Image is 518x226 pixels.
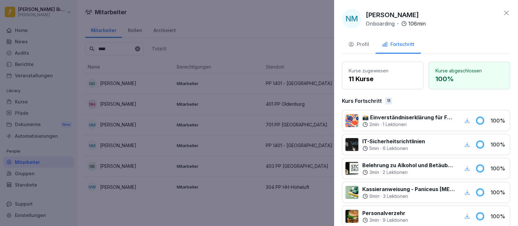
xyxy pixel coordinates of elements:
[362,137,425,145] p: IT-Sicherheitsrichtlinien
[349,74,417,84] p: 11 Kurse
[383,217,408,223] p: 9 Lektionen
[490,212,507,220] p: 100 %
[383,145,408,152] p: 6 Lektionen
[366,20,395,27] p: Onboarding
[490,188,507,196] p: 100 %
[362,161,455,169] p: Belehrung zu Alkohol und Betäubungsmitteln am Arbeitsplatz
[366,10,419,20] p: [PERSON_NAME]
[369,169,379,176] p: 3 min
[342,36,376,54] button: Profil
[383,121,407,128] p: 1 Lektionen
[382,41,414,48] div: Fortschritt
[490,165,507,172] p: 100 %
[385,97,392,104] div: 11
[362,209,408,217] p: Personalverzehr
[490,141,507,148] p: 100 %
[362,217,408,223] div: ·
[408,20,426,27] p: 106 min
[435,67,503,74] p: Kurse abgeschlossen
[362,193,455,199] div: ·
[362,145,425,152] div: ·
[435,74,503,84] p: 100 %
[369,121,379,128] p: 2 min
[369,145,379,152] p: 5 min
[383,193,408,199] p: 3 Lektionen
[376,36,421,54] button: Fortschritt
[342,97,382,105] p: Kurs Fortschritt
[366,20,426,27] div: ·
[362,113,455,121] p: 📸 Einverständniserklärung für Foto- und Videonutzung
[369,217,379,223] p: 3 min
[342,9,361,28] div: NM
[362,121,455,128] div: ·
[362,169,455,176] div: ·
[369,193,379,199] p: 6 min
[490,117,507,124] p: 100 %
[348,41,369,48] div: Profil
[362,185,455,193] p: Kassieranweisung - Paniceus [MEDICAL_DATA] Systemzentrale GmbH
[383,169,408,176] p: 2 Lektionen
[349,67,417,74] p: Kurse zugewiesen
